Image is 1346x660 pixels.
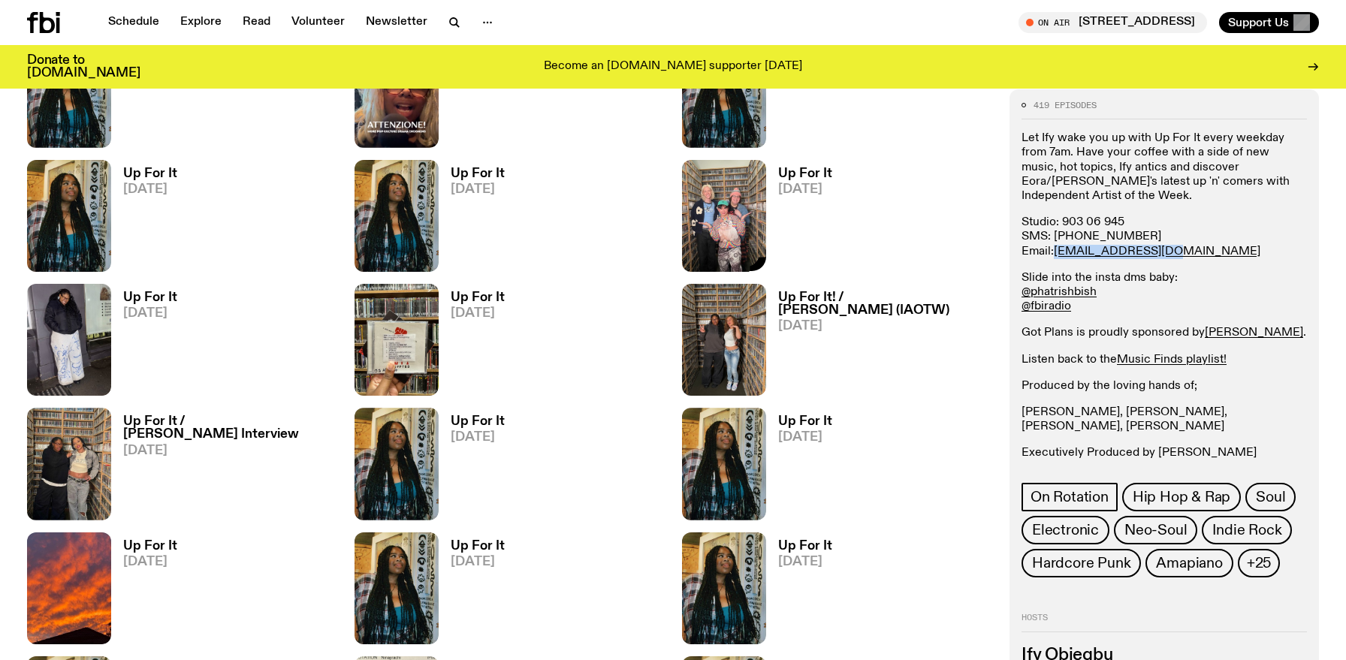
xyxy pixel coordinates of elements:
a: Hardcore Punk [1022,549,1141,577]
button: On Air[STREET_ADDRESS] [1019,12,1207,33]
h3: Up For It [123,167,177,180]
span: [DATE] [123,556,177,568]
a: Up For It[DATE] [439,43,505,147]
span: Neo-Soul [1124,522,1187,538]
p: Executively Produced by [PERSON_NAME] [1022,446,1307,460]
a: Up For It[DATE] [439,291,505,396]
img: Ify - a Brown Skin girl with black braided twists, looking up to the side with her tongue stickin... [682,532,766,644]
p: Studio: 903 06 945 SMS: [PHONE_NUMBER] Email: [1022,215,1307,259]
a: Explore [171,12,231,33]
h3: Up For It [778,167,832,180]
p: Become an [DOMAIN_NAME] supporter [DATE] [544,60,802,74]
a: Up For It[DATE] [766,43,832,147]
button: +25 [1238,549,1280,577]
span: [DATE] [123,307,177,320]
p: Listen back to the [1022,352,1307,366]
button: Support Us [1219,12,1319,33]
a: Neo-Soul [1114,516,1197,544]
img: Ify - a Brown Skin girl with black braided twists, looking up to the side with her tongue stickin... [682,408,766,520]
a: Soul [1245,483,1296,511]
span: [DATE] [451,183,505,196]
span: Hardcore Punk [1032,555,1130,571]
a: Up For It[DATE] [766,167,832,272]
span: Electronic [1032,522,1099,538]
img: Ify - a Brown Skin girl with black braided twists, looking up to the side with her tongue stickin... [355,408,439,520]
a: Up For It[DATE] [439,415,505,520]
a: Hip Hop & Rap [1122,483,1241,511]
a: Read [234,12,279,33]
span: Support Us [1228,16,1289,29]
a: Electronic [1022,516,1109,544]
span: [DATE] [778,320,991,333]
a: Up For It[DATE] [111,540,177,644]
a: Amapiano [1145,549,1233,577]
a: Up For It[DATE] [439,167,505,272]
a: Up For It[DATE] [111,167,177,272]
span: On Rotation [1031,489,1109,505]
img: Ify - a Brown Skin girl with black braided twists, looking up to the side with her tongue stickin... [355,532,439,644]
h3: Up For It [451,167,505,180]
p: Got Plans is proudly sponsored by . [1022,326,1307,340]
p: [PERSON_NAME], [PERSON_NAME], [PERSON_NAME], [PERSON_NAME] [1022,405,1307,433]
h3: Up For It [778,415,832,428]
span: [DATE] [451,556,505,568]
p: Let Ify wake you up with Up For It every weekday from 7am. Have your coffee with a side of new mu... [1022,131,1307,203]
h3: Up For It [451,540,505,553]
span: Tune in live [1035,17,1200,28]
p: Produced by the loving hands of; [1022,378,1307,393]
a: [EMAIL_ADDRESS][DOMAIN_NAME] [1054,245,1260,257]
img: Ify - a Brown Skin girl with black braided twists, looking up to the side with her tongue stickin... [27,160,111,272]
h3: Donate to [DOMAIN_NAME] [27,54,140,80]
a: On Rotation [1022,483,1118,511]
img: Ify - a Brown Skin girl with black braided twists, looking up to the side with her tongue stickin... [355,160,439,272]
a: Up For It[DATE] [439,540,505,644]
a: Up For It[DATE] [766,540,832,644]
a: Schedule [99,12,168,33]
span: [DATE] [451,307,505,320]
h3: Up For It [451,291,505,304]
a: Up For It[DATE] [111,291,177,396]
span: Indie Rock [1212,522,1281,538]
h2: Hosts [1022,613,1307,631]
a: Newsletter [357,12,436,33]
h3: Up For It! / [PERSON_NAME] (IAOTW) [778,291,991,317]
h3: Up For It [451,415,505,428]
a: Up For It[DATE] [111,43,177,147]
span: [DATE] [123,445,336,457]
h3: Up For It [123,291,177,304]
span: Hip Hop & Rap [1133,489,1230,505]
img: Ify - a Brown Skin girl with black braided twists, looking up to the side with her tongue stickin... [682,35,766,147]
span: [DATE] [778,556,832,568]
a: Up For It! / [PERSON_NAME] (IAOTW)[DATE] [766,291,991,396]
a: @phatrishbish [1022,285,1097,297]
p: Slide into the insta dms baby: [1022,270,1307,314]
span: Amapiano [1156,555,1222,571]
a: Up For It[DATE] [766,415,832,520]
span: Soul [1256,489,1285,505]
a: Volunteer [282,12,354,33]
img: Ify - a Brown Skin girl with black braided twists, looking up to the side with her tongue stickin... [27,35,111,147]
a: [PERSON_NAME] [1205,327,1303,339]
span: [DATE] [451,431,505,444]
span: [DATE] [778,183,832,196]
span: [DATE] [778,431,832,444]
a: @fbiradio [1022,300,1071,312]
a: Music Finds playlist! [1117,353,1227,365]
span: [DATE] [123,183,177,196]
span: 419 episodes [1034,101,1097,109]
h3: Up For It [778,540,832,553]
a: Up For It / [PERSON_NAME] Interview[DATE] [111,415,336,520]
span: +25 [1247,555,1271,571]
h3: Up For It [123,540,177,553]
h3: Up For It / [PERSON_NAME] Interview [123,415,336,441]
a: Indie Rock [1202,516,1292,544]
